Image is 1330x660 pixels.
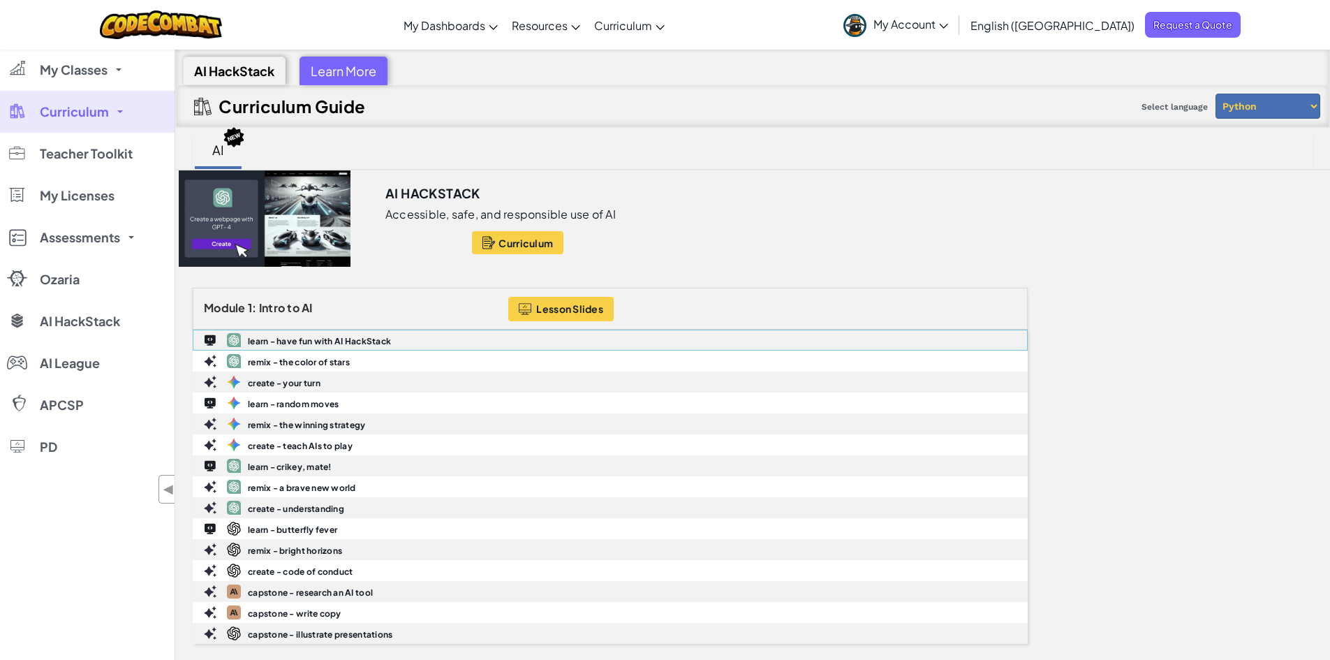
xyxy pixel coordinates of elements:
[248,420,366,430] b: remix - the winning strategy
[248,566,353,577] b: create - code of conduct
[193,539,1028,560] a: remix - bright horizons
[227,417,241,431] img: gemini-2.5-flash
[227,438,241,452] img: gemini-2.5-flash
[205,460,216,471] img: IconLearn.svg
[227,585,241,599] img: claude-sonnet-4-20250514
[40,189,114,202] span: My Licenses
[385,207,616,221] p: Accessible, safe, and responsible use of AI
[193,623,1028,644] a: capstone - illustrate presentations
[205,397,216,408] img: IconLearn.svg
[227,480,241,494] img: gpt-4.1-2025-04-14
[204,300,246,315] span: Module
[843,14,866,37] img: avatar
[40,64,108,76] span: My Classes
[100,10,222,39] img: CodeCombat logo
[193,372,1028,393] a: create - your turn
[227,626,241,640] img: dall-e-3
[594,18,652,33] span: Curriculum
[248,300,313,315] span: 1: Intro to AI
[227,459,241,473] img: gpt-4.1-2025-04-14
[248,629,392,640] b: capstone - illustrate presentations
[300,57,387,85] div: Learn More
[248,357,350,367] b: remix - the color of stars
[204,376,216,388] img: IconCreate.svg
[227,543,241,557] img: dall-e-3
[536,303,603,314] span: Lesson Slides
[204,627,216,640] img: IconCreate.svg
[1136,96,1213,117] span: Select language
[227,501,241,515] img: gpt-4o-2024-11-20
[963,6,1141,44] a: English ([GEOGRAPHIC_DATA])
[204,418,216,430] img: IconCreate.svg
[1145,12,1241,38] a: Request a Quote
[227,564,241,578] img: dall-e-3
[248,504,344,514] b: create - understanding
[248,525,337,535] b: learn - butterfly fever
[248,378,320,388] b: create - your turn
[248,336,391,346] b: learn - have fun with AI HackStack
[40,147,133,160] span: Teacher Toolkit
[193,393,1028,413] a: learn - random moves
[587,6,672,44] a: Curriculum
[205,523,216,534] img: IconLearn.svg
[204,606,216,619] img: IconCreate.svg
[193,476,1028,497] a: remix - a brave new world
[205,335,216,345] img: IconLearn.svg
[505,6,587,44] a: Resources
[204,501,216,514] img: IconCreate.svg
[204,355,216,367] img: IconCreate.svg
[40,105,109,118] span: Curriculum
[40,357,100,369] span: AI League
[873,17,948,31] span: My Account
[227,396,241,410] img: gemini-2.5-flash
[472,231,563,254] button: Curriculum
[248,462,332,472] b: learn - crikey, mate!
[163,479,175,499] span: ◀
[193,413,1028,434] a: remix - the winning strategy
[508,297,614,321] button: Lesson Slides
[498,237,553,249] span: Curriculum
[223,126,245,148] img: IconNew.svg
[40,273,80,286] span: Ozaria
[183,57,286,85] div: AI HackStack
[397,6,505,44] a: My Dashboards
[198,133,238,166] div: AI
[204,543,216,556] img: IconCreate.svg
[385,183,480,204] h3: AI HackStack
[248,399,339,409] b: learn - random moves
[219,96,366,116] h2: Curriculum Guide
[204,564,216,577] img: IconCreate.svg
[193,497,1028,518] a: create - understanding
[248,483,356,493] b: remix - a brave new world
[193,581,1028,602] a: capstone - research an AI tool
[248,545,342,556] b: remix - bright horizons
[193,455,1028,476] a: learn - crikey, mate!
[193,518,1028,539] a: learn - butterfly fever
[193,560,1028,581] a: create - code of conduct
[248,587,373,598] b: capstone - research an AI tool
[40,315,120,328] span: AI HackStack
[193,351,1028,372] a: remix - the color of stars
[204,585,216,598] img: IconCreate.svg
[836,3,955,47] a: My Account
[227,375,241,389] img: gemini-2.5-flash
[248,441,353,451] b: create - teach AIs to play
[227,522,241,536] img: dall-e-3
[227,606,241,619] img: claude-sonnet-4-20250514
[512,18,568,33] span: Resources
[204,481,216,493] img: IconCreate.svg
[193,330,1028,351] a: learn - have fun with AI HackStack
[404,18,485,33] span: My Dashboards
[227,354,241,368] img: gpt-4o-2024-11-20
[970,18,1135,33] span: English ([GEOGRAPHIC_DATA])
[193,602,1028,623] a: capstone - write copy
[194,98,212,115] img: IconCurriculumGuide.svg
[227,333,241,347] img: gpt-4o-2024-11-20
[248,608,341,619] b: capstone - write copy
[193,434,1028,455] a: create - teach AIs to play
[204,439,216,451] img: IconCreate.svg
[40,231,120,244] span: Assessments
